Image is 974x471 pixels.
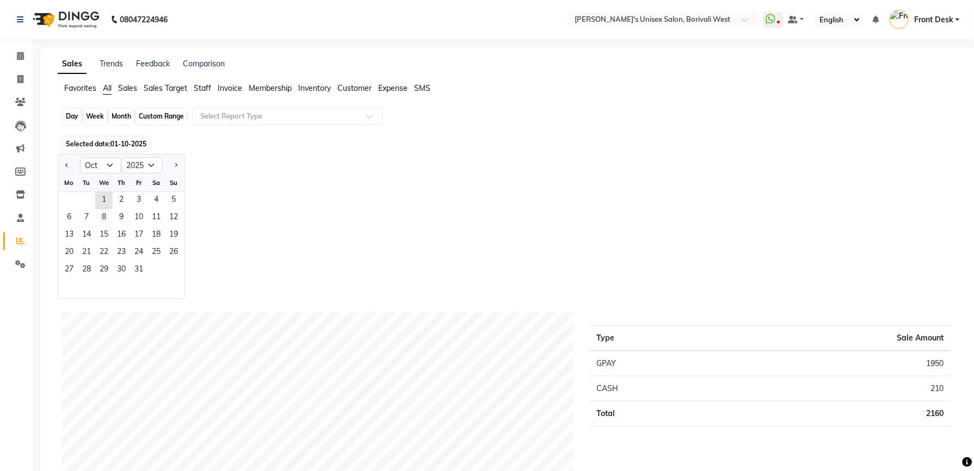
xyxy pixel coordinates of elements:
[165,244,182,262] span: 26
[78,209,95,227] span: 7
[60,174,78,191] div: Mo
[113,244,130,262] div: Thursday, October 23, 2025
[414,83,430,93] span: SMS
[194,83,211,93] span: Staff
[130,227,147,244] div: Friday, October 17, 2025
[165,209,182,227] span: 12
[165,174,182,191] div: Su
[147,244,165,262] span: 25
[113,192,130,209] div: Thursday, October 2, 2025
[113,244,130,262] span: 23
[136,109,187,124] div: Custom Range
[28,4,102,35] img: logo
[249,83,292,93] span: Membership
[113,174,130,191] div: Th
[130,192,147,209] div: Friday, October 3, 2025
[165,244,182,262] div: Sunday, October 26, 2025
[147,174,165,191] div: Sa
[298,83,331,93] span: Inventory
[590,351,723,376] td: GPAY
[103,83,112,93] span: All
[147,209,165,227] div: Saturday, October 11, 2025
[590,376,723,401] td: CASH
[218,83,242,93] span: Invoice
[83,109,107,124] div: Week
[723,351,951,376] td: 1950
[60,209,78,227] div: Monday, October 6, 2025
[165,209,182,227] div: Sunday, October 12, 2025
[147,227,165,244] div: Saturday, October 18, 2025
[130,244,147,262] div: Friday, October 24, 2025
[590,401,723,426] td: Total
[78,262,95,279] div: Tuesday, October 28, 2025
[63,157,71,174] button: Previous month
[110,140,146,148] span: 01-10-2025
[165,227,182,244] span: 19
[63,137,149,151] span: Selected date:
[95,192,113,209] span: 1
[95,244,113,262] div: Wednesday, October 22, 2025
[78,174,95,191] div: Tu
[147,244,165,262] div: Saturday, October 25, 2025
[78,227,95,244] div: Tuesday, October 14, 2025
[147,227,165,244] span: 18
[64,83,96,93] span: Favorites
[165,192,182,209] span: 5
[113,262,130,279] div: Thursday, October 30, 2025
[113,209,130,227] div: Thursday, October 9, 2025
[130,174,147,191] div: Fr
[80,157,121,173] select: Select month
[130,209,147,227] span: 10
[113,227,130,244] span: 16
[60,209,78,227] span: 6
[60,244,78,262] span: 20
[914,14,953,26] span: Front Desk
[78,244,95,262] div: Tuesday, October 21, 2025
[58,54,87,74] a: Sales
[590,326,723,351] th: Type
[118,83,137,93] span: Sales
[171,157,180,174] button: Next month
[78,244,95,262] span: 21
[95,227,113,244] span: 15
[183,59,225,69] a: Comparison
[95,244,113,262] span: 22
[95,192,113,209] div: Wednesday, October 1, 2025
[147,192,165,209] span: 4
[60,262,78,279] div: Monday, October 27, 2025
[890,10,909,29] img: Front Desk
[95,262,113,279] span: 29
[130,192,147,209] span: 3
[130,262,147,279] span: 31
[113,227,130,244] div: Thursday, October 16, 2025
[144,83,187,93] span: Sales Target
[120,4,168,35] b: 08047224946
[337,83,372,93] span: Customer
[95,174,113,191] div: We
[130,209,147,227] div: Friday, October 10, 2025
[109,109,134,124] div: Month
[95,227,113,244] div: Wednesday, October 15, 2025
[60,244,78,262] div: Monday, October 20, 2025
[95,209,113,227] span: 8
[113,192,130,209] span: 2
[121,157,163,173] select: Select year
[113,262,130,279] span: 30
[130,244,147,262] span: 24
[723,326,951,351] th: Sale Amount
[723,401,951,426] td: 2160
[95,262,113,279] div: Wednesday, October 29, 2025
[78,227,95,244] span: 14
[723,376,951,401] td: 210
[130,262,147,279] div: Friday, October 31, 2025
[63,109,81,124] div: Day
[378,83,408,93] span: Expense
[60,227,78,244] span: 13
[60,227,78,244] div: Monday, October 13, 2025
[147,192,165,209] div: Saturday, October 4, 2025
[100,59,123,69] a: Trends
[60,262,78,279] span: 27
[147,209,165,227] span: 11
[136,59,170,69] a: Feedback
[130,227,147,244] span: 17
